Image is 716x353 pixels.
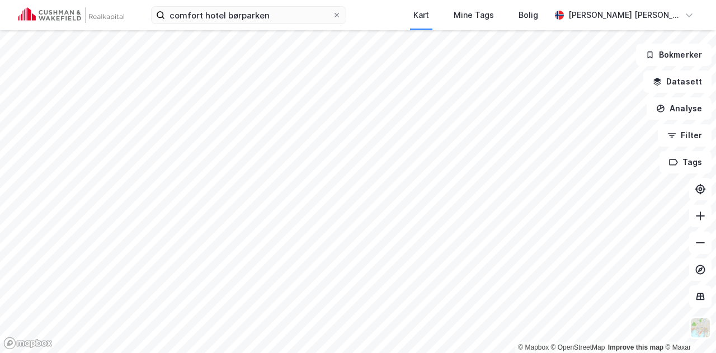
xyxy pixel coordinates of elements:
[608,343,663,351] a: Improve this map
[660,299,716,353] iframe: Chat Widget
[551,343,605,351] a: OpenStreetMap
[636,44,712,66] button: Bokmerker
[3,337,53,350] a: Mapbox homepage
[647,97,712,120] button: Analyse
[18,7,124,23] img: cushman-wakefield-realkapital-logo.202ea83816669bd177139c58696a8fa1.svg
[519,8,538,22] div: Bolig
[660,151,712,173] button: Tags
[660,299,716,353] div: Kontrollprogram for chat
[643,70,712,93] button: Datasett
[568,8,680,22] div: [PERSON_NAME] [PERSON_NAME]
[518,343,549,351] a: Mapbox
[658,124,712,147] button: Filter
[165,7,332,23] input: Søk på adresse, matrikkel, gårdeiere, leietakere eller personer
[413,8,429,22] div: Kart
[454,8,494,22] div: Mine Tags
